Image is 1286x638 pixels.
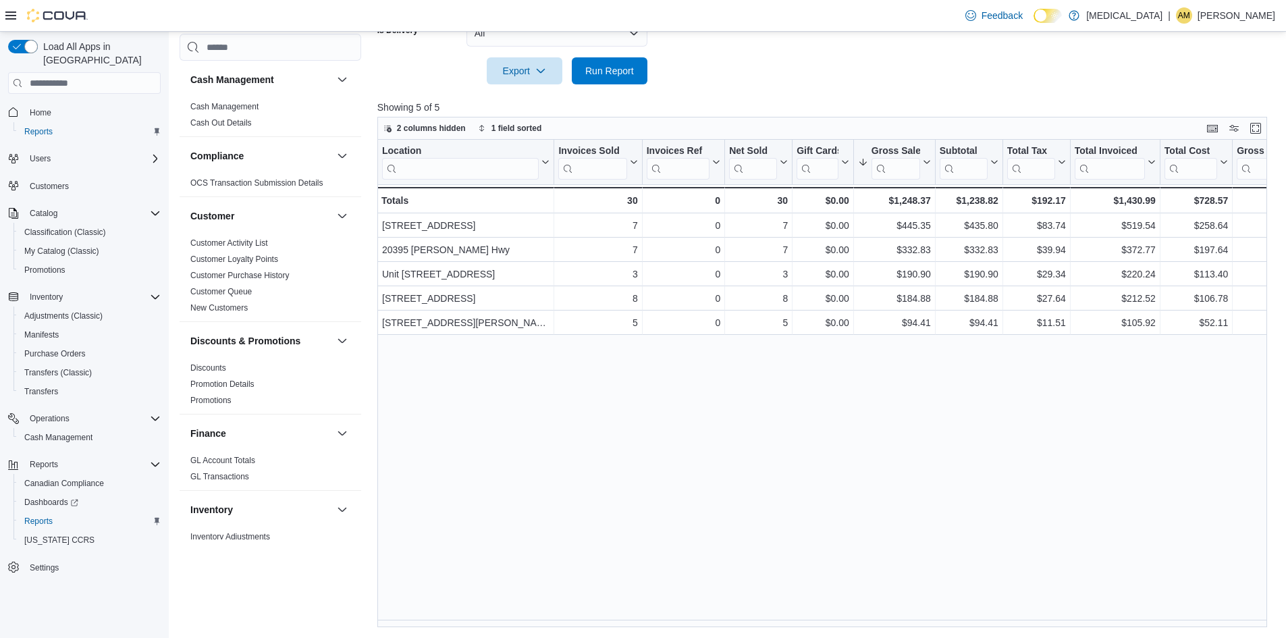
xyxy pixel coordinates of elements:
div: 0 [646,192,720,209]
div: Angus MacDonald [1176,7,1192,24]
div: $332.83 [940,242,998,258]
button: Enter fullscreen [1248,120,1264,136]
div: Discounts & Promotions [180,360,361,414]
div: $0.00 [797,290,849,307]
button: 1 field sorted [473,120,547,136]
button: Finance [190,427,331,440]
div: 7 [558,242,637,258]
div: 7 [729,217,788,234]
div: $0.00 [797,315,849,331]
button: Invoices Sold [558,145,637,180]
button: Compliance [190,149,331,163]
div: Gift Cards [797,145,838,158]
a: Cash Management [190,102,259,111]
button: Reports [14,512,166,531]
h3: Compliance [190,149,244,163]
div: $332.83 [858,242,931,258]
span: New Customers [190,302,248,313]
button: Reports [14,122,166,141]
a: GL Account Totals [190,456,255,465]
div: 0 [646,315,720,331]
a: Customer Activity List [190,238,268,248]
a: Discounts [190,363,226,373]
div: $258.64 [1164,217,1228,234]
a: My Catalog (Classic) [19,243,105,259]
div: $435.80 [940,217,998,234]
a: Transfers (Classic) [19,365,97,381]
button: Cash Management [190,73,331,86]
div: $184.88 [940,290,998,307]
h3: Inventory [190,503,233,516]
div: $11.51 [1007,315,1066,331]
a: Cash Management [19,429,98,446]
span: Classification (Classic) [19,224,161,240]
span: Classification (Classic) [24,227,106,238]
div: $0.00 [797,192,849,209]
button: Inventory [190,503,331,516]
a: [US_STATE] CCRS [19,532,100,548]
span: Users [24,151,161,167]
div: $519.54 [1075,217,1156,234]
a: Cash Out Details [190,118,252,128]
div: Total Cost [1164,145,1217,180]
button: Home [3,102,166,122]
div: 5 [558,315,637,331]
div: 20395 [PERSON_NAME] Hwy [382,242,550,258]
span: Promotions [190,395,232,406]
span: Dark Mode [1034,23,1034,24]
a: GL Transactions [190,472,249,481]
span: Cash Management [24,432,92,443]
span: My Catalog (Classic) [24,246,99,257]
div: 7 [558,217,637,234]
div: $106.78 [1164,290,1228,307]
a: Promotions [190,396,232,405]
a: Customer Queue [190,287,252,296]
button: Transfers [14,382,166,401]
span: Dashboards [24,497,78,508]
div: Total Tax [1007,145,1055,180]
div: [STREET_ADDRESS] [382,217,550,234]
button: Canadian Compliance [14,474,166,493]
a: Dashboards [19,494,84,510]
div: Totals [381,192,550,209]
button: Compliance [334,148,350,164]
span: Export [495,57,554,84]
a: Home [24,105,57,121]
button: My Catalog (Classic) [14,242,166,261]
div: 7 [729,242,788,258]
button: Gift Cards [797,145,849,180]
button: Run Report [572,57,647,84]
span: Feedback [982,9,1023,22]
div: $184.88 [858,290,931,307]
span: Reports [24,456,161,473]
div: Gross Sales [872,145,920,158]
div: $192.17 [1007,192,1066,209]
div: Total Tax [1007,145,1055,158]
span: 1 field sorted [491,123,542,134]
span: Load All Apps in [GEOGRAPHIC_DATA] [38,40,161,67]
button: Adjustments (Classic) [14,307,166,325]
button: Operations [24,410,75,427]
span: Customer Purchase History [190,270,290,281]
div: Customer [180,235,361,321]
button: Users [24,151,56,167]
button: Total Invoiced [1075,145,1156,180]
span: Adjustments (Classic) [24,311,103,321]
span: Customers [30,181,69,192]
a: Customer Loyalty Points [190,255,278,264]
button: Transfers (Classic) [14,363,166,382]
button: 2 columns hidden [378,120,471,136]
button: Discounts & Promotions [334,333,350,349]
div: 0 [646,217,720,234]
div: $52.11 [1164,315,1228,331]
span: Transfers [19,383,161,400]
button: Keyboard shortcuts [1204,120,1221,136]
div: 8 [729,290,788,307]
div: Invoices Sold [558,145,626,180]
a: Customer Purchase History [190,271,290,280]
span: Transfers [24,386,58,397]
span: Reports [19,513,161,529]
button: Display options [1226,120,1242,136]
div: $190.90 [940,266,998,282]
span: GL Transactions [190,471,249,482]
